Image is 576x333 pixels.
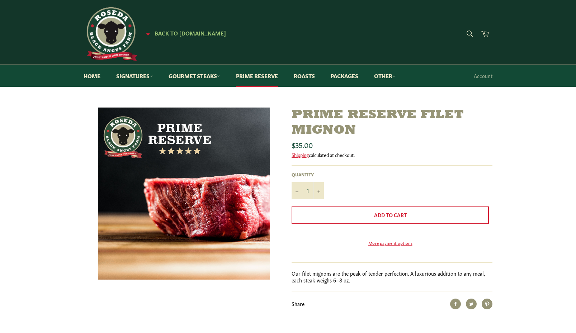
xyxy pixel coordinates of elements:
[292,206,489,224] button: Add to Cart
[146,30,150,36] span: ★
[374,211,407,218] span: Add to Cart
[292,300,304,307] span: Share
[292,151,309,158] a: Shipping
[287,65,322,87] a: Roasts
[155,29,226,37] span: Back to [DOMAIN_NAME]
[229,65,285,87] a: Prime Reserve
[367,65,403,87] a: Other
[292,171,324,177] label: Quantity
[292,139,313,149] span: $35.00
[470,65,496,86] a: Account
[161,65,227,87] a: Gourmet Steaks
[313,182,324,199] button: Increase item quantity by one
[324,65,365,87] a: Packages
[292,152,492,158] div: calculated at checkout.
[84,7,137,61] img: Roseda Beef
[292,108,492,138] h1: Prime Reserve Filet Mignon
[109,65,160,87] a: Signatures
[292,270,492,284] p: Our filet mignons are the peak of tender perfection. A luxurious addition to any meal, each steak...
[142,30,226,36] a: ★ Back to [DOMAIN_NAME]
[292,240,489,246] a: More payment options
[98,108,270,280] img: Prime Reserve Filet Mignon
[292,182,302,199] button: Reduce item quantity by one
[76,65,108,87] a: Home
